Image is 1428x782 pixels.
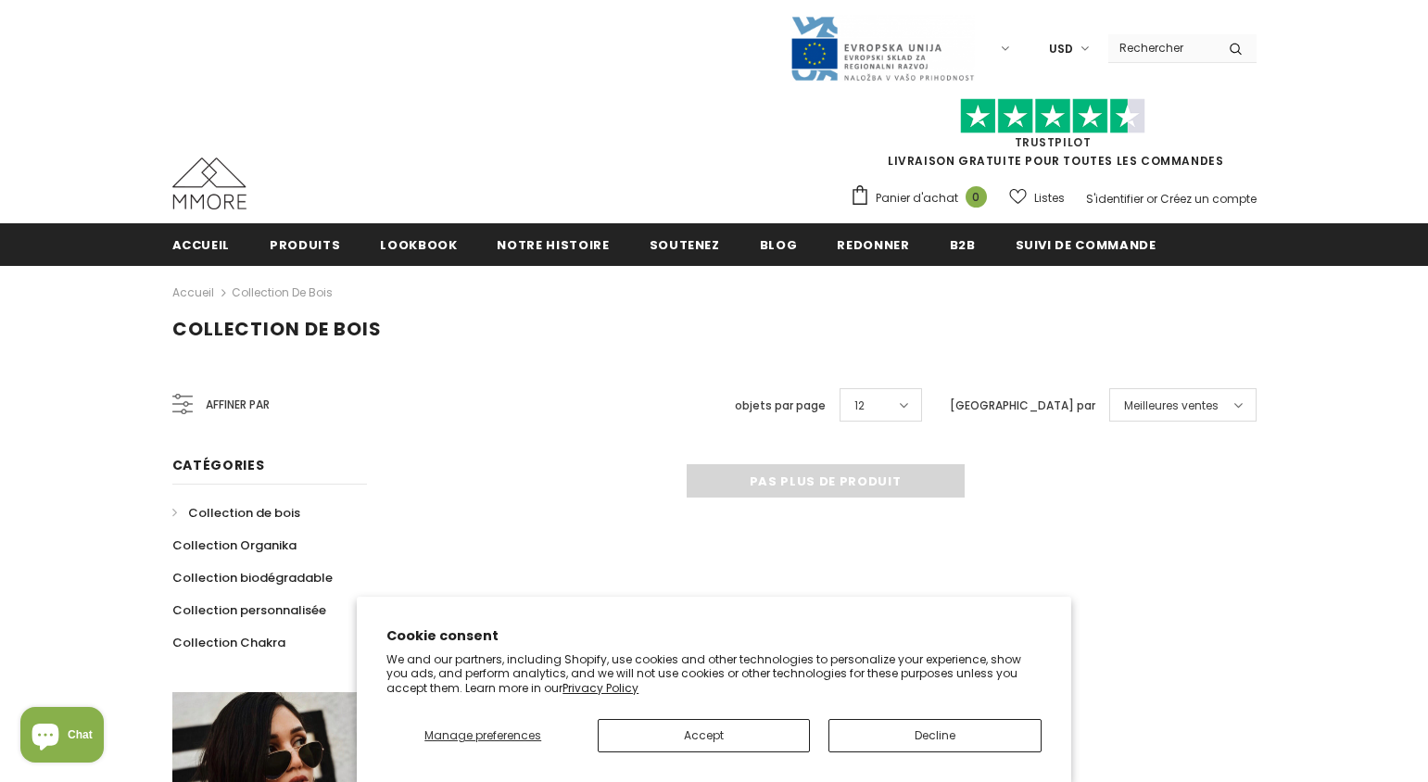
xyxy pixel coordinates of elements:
[1086,191,1144,207] a: S'identifier
[15,707,109,767] inbox-online-store-chat: Shopify online store chat
[172,601,326,619] span: Collection personnalisée
[172,158,246,209] img: Cas MMORE
[650,236,720,254] span: soutenez
[206,395,270,415] span: Affiner par
[172,626,285,659] a: Collection Chakra
[1146,191,1157,207] span: or
[172,282,214,304] a: Accueil
[270,223,340,265] a: Produits
[760,236,798,254] span: Blog
[386,719,579,752] button: Manage preferences
[172,536,297,554] span: Collection Organika
[188,504,300,522] span: Collection de bois
[837,236,909,254] span: Redonner
[172,236,231,254] span: Accueil
[650,223,720,265] a: soutenez
[172,569,333,586] span: Collection biodégradable
[760,223,798,265] a: Blog
[1009,182,1065,214] a: Listes
[497,236,609,254] span: Notre histoire
[850,184,996,212] a: Panier d'achat 0
[837,223,909,265] a: Redonner
[1016,236,1156,254] span: Suivi de commande
[172,316,382,342] span: Collection de bois
[960,98,1145,134] img: Faites confiance aux étoiles pilotes
[950,236,976,254] span: B2B
[735,397,826,415] label: objets par page
[172,456,265,474] span: Catégories
[790,40,975,56] a: Javni Razpis
[876,189,958,208] span: Panier d'achat
[172,561,333,594] a: Collection biodégradable
[1108,34,1215,61] input: Search Site
[232,284,333,300] a: Collection de bois
[790,15,975,82] img: Javni Razpis
[1015,134,1092,150] a: TrustPilot
[172,497,300,529] a: Collection de bois
[854,397,865,415] span: 12
[386,626,1042,646] h2: Cookie consent
[1049,40,1073,58] span: USD
[1160,191,1257,207] a: Créez un compte
[828,719,1041,752] button: Decline
[1034,189,1065,208] span: Listes
[598,719,810,752] button: Accept
[497,223,609,265] a: Notre histoire
[1016,223,1156,265] a: Suivi de commande
[172,223,231,265] a: Accueil
[562,680,638,696] a: Privacy Policy
[386,652,1042,696] p: We and our partners, including Shopify, use cookies and other technologies to personalize your ex...
[172,594,326,626] a: Collection personnalisée
[270,236,340,254] span: Produits
[950,397,1095,415] label: [GEOGRAPHIC_DATA] par
[1124,397,1219,415] span: Meilleures ventes
[380,236,457,254] span: Lookbook
[424,727,541,743] span: Manage preferences
[380,223,457,265] a: Lookbook
[172,634,285,651] span: Collection Chakra
[172,529,297,561] a: Collection Organika
[950,223,976,265] a: B2B
[850,107,1257,169] span: LIVRAISON GRATUITE POUR TOUTES LES COMMANDES
[966,186,987,208] span: 0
